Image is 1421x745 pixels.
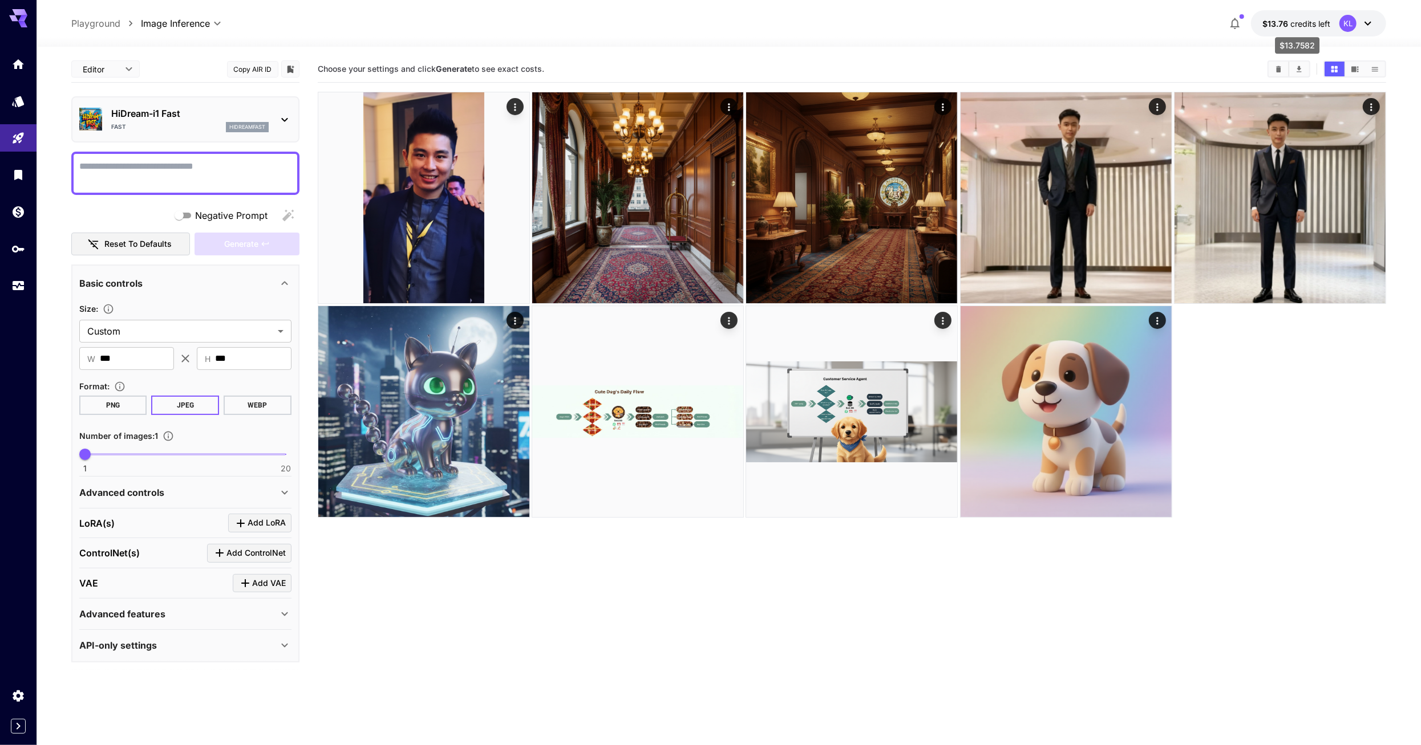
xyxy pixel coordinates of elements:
div: Actions [720,312,738,329]
div: Actions [507,98,524,115]
span: credits left [1290,19,1330,29]
button: Click to add VAE [233,574,292,593]
div: Wallet [11,205,25,219]
button: Download All [1289,62,1309,76]
span: Format : [79,381,110,391]
span: 1 [83,463,87,474]
div: API-only settings [79,632,292,659]
button: WEBP [224,396,292,415]
div: Library [11,168,25,182]
span: W [87,352,95,365]
nav: breadcrumb [71,17,141,30]
button: $13.7582KL [1251,10,1386,36]
p: ControlNet(s) [79,546,140,560]
div: Clear AllDownload All [1268,60,1310,78]
div: Settings [11,689,25,703]
span: Choose your settings and click to see exact costs. [318,64,544,74]
button: Reset to defaults [71,233,190,256]
div: Home [11,57,25,71]
span: Add LoRA [248,516,286,530]
span: H [205,352,210,365]
p: LoRA(s) [79,516,115,530]
button: Click to add LoRA [228,514,292,532]
p: API-only settings [79,638,157,652]
div: Basic controls [79,270,292,297]
div: Actions [1149,312,1166,329]
button: JPEG [151,396,219,415]
p: Basic controls [79,276,143,290]
div: Show media in grid viewShow media in video viewShow media in list view [1323,60,1386,78]
div: KL [1339,15,1357,32]
p: hidreamfast [229,123,265,131]
b: Generate [436,64,472,74]
div: Usage [11,279,25,293]
button: Show media in grid view [1325,62,1345,76]
span: Editor [83,63,118,75]
div: Advanced controls [79,479,292,506]
button: Click to add ControlNet [207,544,292,563]
img: 8CzTuRMxwx9OsAAAAASUVORK5CYII= [961,306,1172,517]
span: Custom [87,324,273,338]
div: Actions [1363,98,1380,115]
div: Playground [11,131,25,145]
a: Playground [71,17,120,30]
div: HiDream-i1 FastFasthidreamfast [79,102,292,137]
img: 0AAAAAElFTkSuQmCC [746,306,957,517]
span: Size : [79,304,98,314]
span: $13.76 [1262,19,1290,29]
p: Advanced controls [79,486,164,499]
span: Image Inference [141,17,210,30]
button: Add to library [285,62,295,76]
img: 9k= [532,306,743,517]
button: Copy AIR ID [227,61,278,78]
span: Number of images : 1 [79,431,158,441]
img: P7yiSGrFZYW2AAAAAElFTkSuQmCC [532,92,743,303]
p: Advanced features [79,607,165,621]
button: Clear All [1269,62,1289,76]
div: Actions [935,98,952,115]
div: $13.7582 [1262,18,1330,30]
div: Models [11,94,25,108]
span: Add VAE [252,576,286,591]
img: 9k= [961,92,1172,303]
div: Actions [1149,98,1166,115]
img: 9k= [1175,92,1386,303]
p: HiDream-i1 Fast [111,107,269,120]
div: Actions [720,98,738,115]
div: $13.7582 [1275,37,1319,54]
div: Actions [507,312,524,329]
p: Fast [111,123,126,131]
div: Advanced features [79,600,292,628]
img: 8Dni36RcQRFucAAAAASUVORK5CYII= [746,92,957,303]
span: 20 [281,463,291,474]
button: Choose the file format for the output image. [110,381,130,392]
button: Show media in list view [1365,62,1385,76]
button: PNG [79,396,147,415]
span: Add ControlNet [226,546,286,560]
button: Show media in video view [1345,62,1365,76]
div: Actions [935,312,952,329]
span: Negative Prompt [195,209,268,222]
p: VAE [79,576,98,590]
div: API Keys [11,242,25,256]
img: H4ccU4Wg8Q0aAAAAAElFTkSuQmCC [318,92,529,303]
img: 2Q== [318,306,529,517]
button: Adjust the dimensions of the generated image by specifying its width and height in pixels, or sel... [98,303,119,315]
button: Expand sidebar [11,719,26,734]
button: Specify how many images to generate in a single request. Each image generation will be charged se... [158,430,179,442]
